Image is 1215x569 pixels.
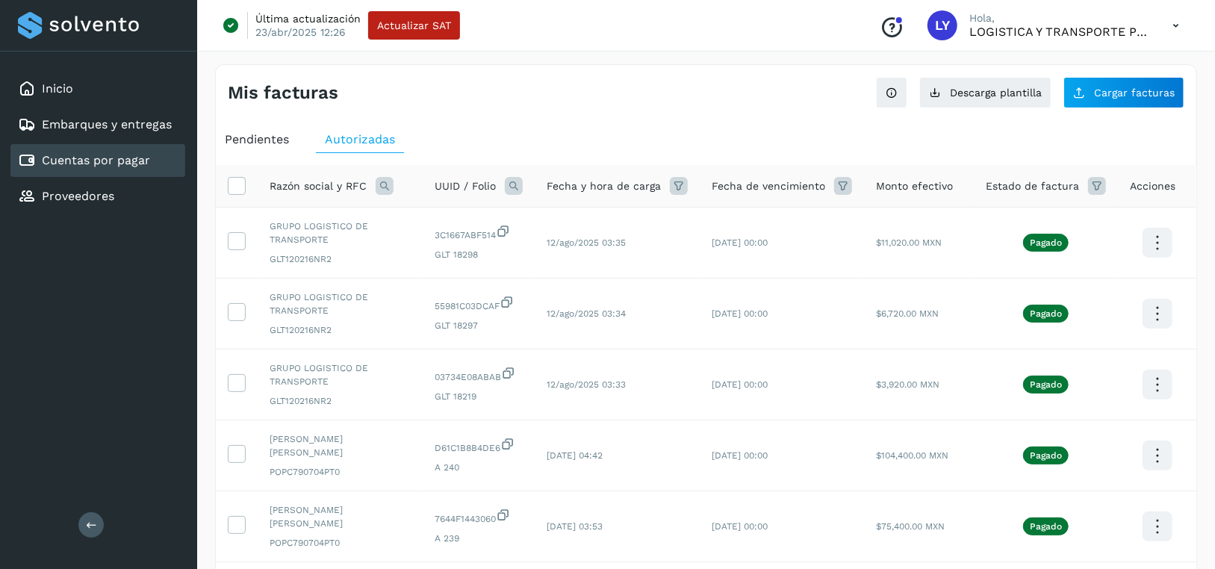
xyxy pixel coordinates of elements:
button: Cargar facturas [1063,77,1184,108]
a: Inicio [42,81,73,96]
span: POPC790704PT0 [270,465,411,479]
span: GRUPO LOGISTICO DE TRANSPORTE [270,290,411,317]
span: GLT120216NR2 [270,323,411,337]
a: Proveedores [42,189,114,203]
span: GLT 18298 [435,248,523,261]
span: A 239 [435,532,523,545]
a: Cuentas por pagar [42,153,150,167]
span: 12/ago/2025 03:35 [547,237,626,248]
div: Proveedores [10,180,185,213]
span: GRUPO LOGISTICO DE TRANSPORTE [270,220,411,246]
span: A 240 [435,461,523,474]
span: UUID / Folio [435,178,496,194]
span: Autorizadas [325,132,395,146]
span: 03734E08ABAB [435,366,523,384]
p: Pagado [1030,379,1062,390]
span: POPC790704PT0 [270,536,411,550]
p: Hola, [969,12,1149,25]
span: 12/ago/2025 03:33 [547,379,626,390]
p: Pagado [1030,237,1062,248]
p: Pagado [1030,450,1062,461]
span: $75,400.00 MXN [876,521,945,532]
p: LOGISTICA Y TRANSPORTE PORTCAR [969,25,1149,39]
span: $3,920.00 MXN [876,379,939,390]
span: GLT120216NR2 [270,252,411,266]
span: $104,400.00 MXN [876,450,948,461]
span: Cargar facturas [1094,87,1175,98]
span: GRUPO LOGISTICO DE TRANSPORTE [270,361,411,388]
span: [DATE] 03:53 [547,521,603,532]
div: Embarques y entregas [10,108,185,141]
div: Inicio [10,72,185,105]
span: [DATE] 00:00 [712,521,768,532]
span: [DATE] 00:00 [712,308,768,319]
span: [DATE] 00:00 [712,379,768,390]
span: GLT 18297 [435,319,523,332]
span: Monto efectivo [876,178,953,194]
span: Descarga plantilla [950,87,1042,98]
span: [PERSON_NAME] [PERSON_NAME] [270,432,411,459]
span: Razón social y RFC [270,178,367,194]
a: Embarques y entregas [42,117,172,131]
p: Última actualización [255,12,361,25]
span: 55981C03DCAF [435,295,523,313]
span: D61C1B8B4DE6 [435,437,523,455]
span: [PERSON_NAME] [PERSON_NAME] [270,503,411,530]
div: Cuentas por pagar [10,144,185,177]
span: GLT 18219 [435,390,523,403]
button: Descarga plantilla [919,77,1051,108]
span: [DATE] 04:42 [547,450,603,461]
span: Estado de factura [986,178,1079,194]
span: Acciones [1130,178,1175,194]
h4: Mis facturas [228,82,338,104]
span: 12/ago/2025 03:34 [547,308,626,319]
span: 7644F1443060 [435,508,523,526]
span: Pendientes [225,132,289,146]
p: Pagado [1030,308,1062,319]
span: GLT120216NR2 [270,394,411,408]
span: 3C1667ABF514 [435,224,523,242]
p: 23/abr/2025 12:26 [255,25,346,39]
span: $6,720.00 MXN [876,308,939,319]
span: Actualizar SAT [377,20,451,31]
span: Fecha y hora de carga [547,178,661,194]
span: [DATE] 00:00 [712,237,768,248]
span: $11,020.00 MXN [876,237,942,248]
span: [DATE] 00:00 [712,450,768,461]
p: Pagado [1030,521,1062,532]
button: Actualizar SAT [368,11,460,40]
span: Fecha de vencimiento [712,178,825,194]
